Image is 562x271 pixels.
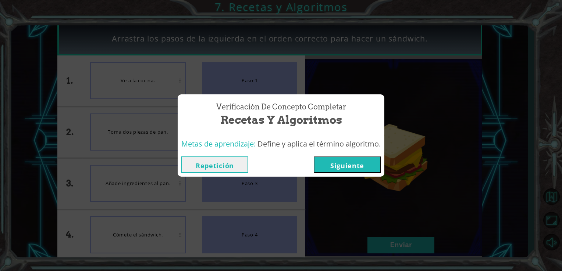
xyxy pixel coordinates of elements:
[181,156,248,173] button: Repetición
[220,112,342,128] span: Recetas y Algoritmos
[314,156,381,173] button: Siguiente
[216,102,346,112] span: Verificación de Concepto Completar
[257,139,381,149] span: Define y aplica el término algoritmo.
[181,139,256,149] span: Metas de aprendizaje:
